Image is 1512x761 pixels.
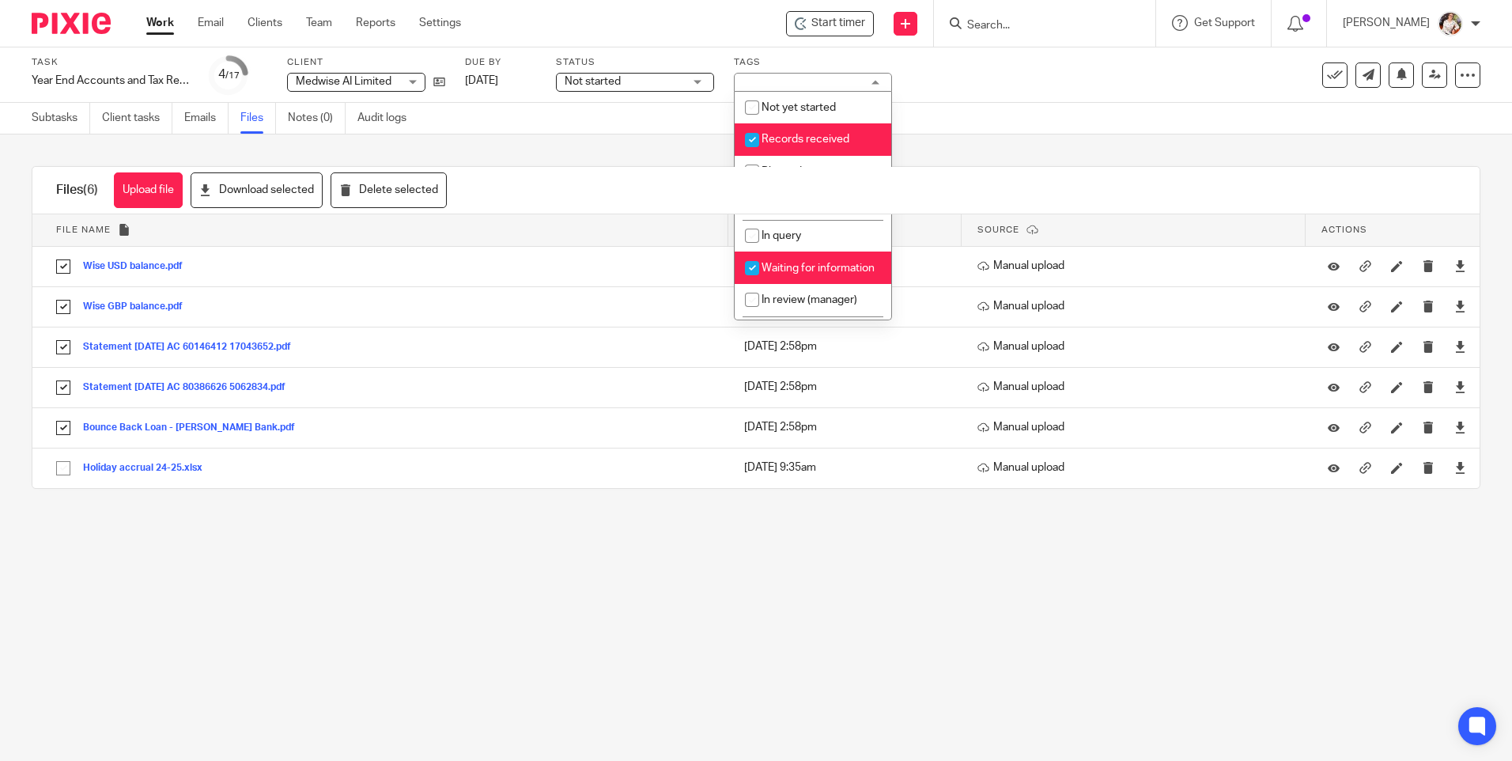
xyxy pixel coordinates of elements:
[419,15,461,31] a: Settings
[32,56,190,69] label: Task
[48,292,78,322] input: Select
[1454,379,1466,395] a: Download
[357,103,418,134] a: Audit logs
[83,382,297,393] button: Statement [DATE] AC 80386626 5062834.pdf
[198,15,224,31] a: Email
[83,184,98,196] span: (6)
[1321,225,1367,234] span: Actions
[1454,298,1466,314] a: Download
[977,419,1298,435] p: Manual upload
[465,75,498,86] span: [DATE]
[734,56,892,69] label: Tags
[288,103,346,134] a: Notes (0)
[184,103,229,134] a: Emails
[56,225,111,234] span: File name
[83,422,307,434] button: Bounce Back Loan - [PERSON_NAME] Bank.pdf
[83,342,303,353] button: Statement [DATE] AC 60146412 17043652.pdf
[744,460,954,475] p: [DATE] 9:35am
[83,301,195,312] button: Wise GBP balance.pdf
[762,230,801,241] span: In query
[146,15,174,31] a: Work
[248,15,282,31] a: Clients
[465,56,536,69] label: Due by
[102,103,172,134] a: Client tasks
[83,463,214,474] button: Holiday accrual 24-25.xlsx
[48,332,78,362] input: Select
[218,66,240,84] div: 4
[762,134,849,145] span: Records received
[287,56,445,69] label: Client
[296,76,391,87] span: Medwise AI Limited
[977,258,1298,274] p: Manual upload
[56,182,98,199] h1: Files
[306,15,332,31] a: Team
[225,71,240,80] small: /17
[114,172,183,208] button: Upload file
[48,373,78,403] input: Select
[32,73,190,89] div: Year End Accounts and Tax Return
[32,13,111,34] img: Pixie
[744,379,954,395] p: [DATE] 2:58pm
[565,76,621,87] span: Not started
[762,102,836,113] span: Not yet started
[977,225,1019,234] span: Source
[48,413,78,443] input: Select
[762,166,802,177] span: Planned
[977,339,1298,354] p: Manual upload
[32,103,90,134] a: Subtasks
[1194,17,1255,28] span: Get Support
[556,56,714,69] label: Status
[48,453,78,483] input: Select
[331,172,447,208] button: Delete selected
[977,460,1298,475] p: Manual upload
[1454,258,1466,274] a: Download
[786,11,874,36] div: Medwise AI Limited - Year End Accounts and Tax Return
[744,339,954,354] p: [DATE] 2:58pm
[811,15,865,32] span: Start timer
[762,263,875,274] span: Waiting for information
[762,294,857,305] span: In review (manager)
[48,252,78,282] input: Select
[1454,339,1466,354] a: Download
[356,15,395,31] a: Reports
[744,419,954,435] p: [DATE] 2:58pm
[1454,460,1466,475] a: Download
[83,261,195,272] button: Wise USD balance.pdf
[240,103,276,134] a: Files
[1438,11,1463,36] img: Kayleigh%20Henson.jpeg
[977,379,1298,395] p: Manual upload
[977,298,1298,314] p: Manual upload
[1343,15,1430,31] p: [PERSON_NAME]
[191,172,323,208] button: Download selected
[966,19,1108,33] input: Search
[1454,419,1466,435] a: Download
